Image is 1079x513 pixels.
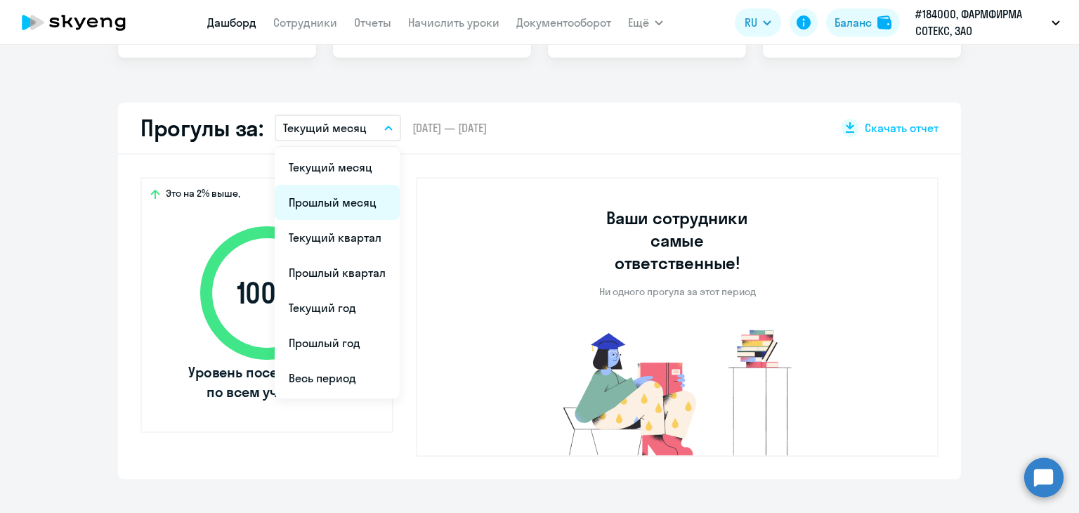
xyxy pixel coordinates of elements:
button: RU [735,8,781,37]
span: 100 % [186,276,348,310]
ul: Ещё [275,147,400,398]
p: Текущий месяц [283,119,367,136]
p: #184000, ФАРМФИРМА СОТЕКС, ЗАО [915,6,1046,39]
span: Ещё [628,14,649,31]
a: Сотрудники [273,15,337,30]
span: Это на 2% выше, [166,187,240,204]
div: Баланс [835,14,872,31]
p: Ни одного прогула за этот период [599,285,756,298]
a: Отчеты [354,15,391,30]
span: RU [745,14,757,31]
a: Документооборот [516,15,611,30]
img: balance [877,15,891,30]
button: Балансbalance [826,8,900,37]
button: #184000, ФАРМФИРМА СОТЕКС, ЗАО [908,6,1067,39]
button: Текущий месяц [275,115,401,141]
h3: Ваши сотрудники самые ответственные! [587,207,768,274]
span: Уровень посещаемости по всем ученикам [186,363,348,402]
h2: Прогулы за: [140,114,263,142]
span: Скачать отчет [865,120,939,136]
button: Ещё [628,8,663,37]
a: Начислить уроки [408,15,499,30]
a: Дашборд [207,15,256,30]
span: [DATE] — [DATE] [412,120,487,136]
img: no-truants [537,326,818,455]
